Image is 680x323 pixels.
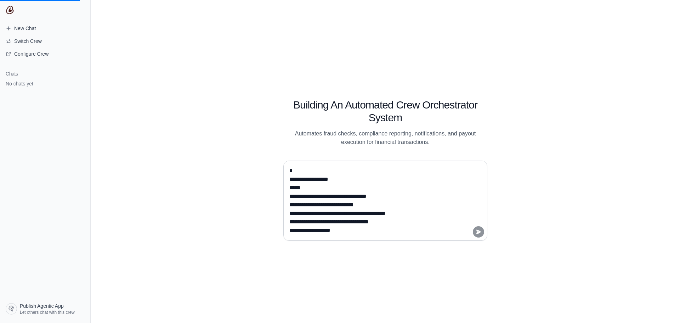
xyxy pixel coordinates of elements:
a: Configure Crew [3,48,87,60]
span: New Chat [14,25,36,32]
h1: Building An Automated Crew Orchestrator System [283,99,487,124]
p: Automates fraud checks, compliance reporting, notifications, and payout execution for financial t... [283,129,487,146]
span: Switch Crew [14,38,42,45]
button: Switch Crew [3,35,87,47]
a: New Chat [3,23,87,34]
a: Publish Agentic App Let others chat with this crew [3,300,87,317]
span: Publish Agentic App [20,302,64,310]
span: Configure Crew [14,50,49,57]
img: CrewAI Logo [6,6,14,14]
iframe: Chat Widget [645,289,680,323]
span: Let others chat with this crew [20,310,75,315]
